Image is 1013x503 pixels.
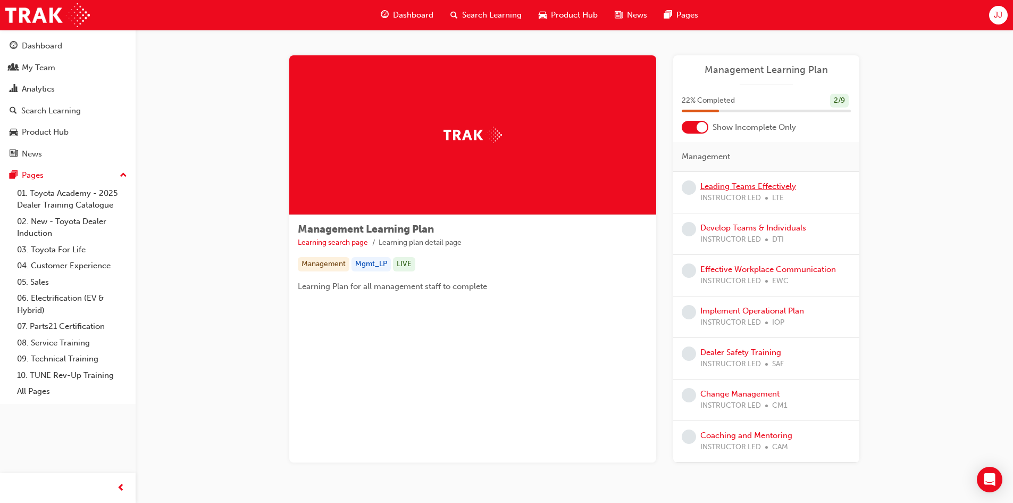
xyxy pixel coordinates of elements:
[682,151,730,163] span: Management
[772,192,784,204] span: LTE
[700,358,761,370] span: INSTRUCTOR LED
[4,34,131,166] button: DashboardMy TeamAnalyticsSearch LearningProduct HubNews
[443,127,502,143] img: Trak
[351,257,391,271] div: Mgmt_LP
[4,144,131,164] a: News
[682,305,696,319] span: learningRecordVerb_NONE-icon
[994,9,1002,21] span: JJ
[615,9,623,22] span: news-icon
[700,234,761,246] span: INSTRUCTOR LED
[700,223,806,233] a: Develop Teams & Individuals
[772,441,788,453] span: CAM
[298,223,434,235] span: Management Learning Plan
[664,9,672,22] span: pages-icon
[120,169,127,183] span: up-icon
[393,257,415,271] div: LIVE
[22,40,62,52] div: Dashboard
[4,101,131,121] a: Search Learning
[13,318,131,335] a: 07. Parts21 Certification
[10,106,17,116] span: search-icon
[772,400,788,412] span: CM1
[22,62,55,74] div: My Team
[117,482,125,495] span: prev-icon
[442,4,530,26] a: search-iconSearch Learning
[700,306,804,316] a: Implement Operational Plan
[10,63,18,73] span: people-icon
[772,317,784,329] span: IOP
[450,9,458,22] span: search-icon
[700,431,792,440] a: Coaching and Mentoring
[606,4,656,26] a: news-iconNews
[551,9,598,21] span: Product Hub
[682,430,696,444] span: learningRecordVerb_NONE-icon
[10,150,18,159] span: news-icon
[700,348,781,357] a: Dealer Safety Training
[977,467,1002,492] div: Open Intercom Messenger
[393,9,433,21] span: Dashboard
[772,234,784,246] span: DTI
[462,9,522,21] span: Search Learning
[700,441,761,453] span: INSTRUCTOR LED
[22,169,44,182] div: Pages
[682,222,696,236] span: learningRecordVerb_NONE-icon
[682,263,696,278] span: learningRecordVerb_NONE-icon
[5,3,90,27] img: Trak
[298,282,487,291] span: Learning Plan for all management staff to complete
[530,4,606,26] a: car-iconProduct Hub
[13,258,131,274] a: 04. Customer Experience
[10,42,18,51] span: guage-icon
[4,166,131,185] button: Pages
[700,265,836,274] a: Effective Workplace Communication
[682,64,851,76] a: Management Learning Plan
[539,9,547,22] span: car-icon
[700,182,796,191] a: Leading Teams Effectively
[13,242,131,258] a: 03. Toyota For Life
[700,389,780,399] a: Change Management
[700,192,761,204] span: INSTRUCTOR LED
[379,237,462,249] li: Learning plan detail page
[830,94,849,108] div: 2 / 9
[13,351,131,367] a: 09. Technical Training
[13,185,131,213] a: 01. Toyota Academy - 2025 Dealer Training Catalogue
[13,335,131,351] a: 08. Service Training
[989,6,1008,24] button: JJ
[682,347,696,361] span: learningRecordVerb_NONE-icon
[10,171,18,180] span: pages-icon
[682,388,696,402] span: learningRecordVerb_NONE-icon
[656,4,707,26] a: pages-iconPages
[713,121,796,134] span: Show Incomplete Only
[22,148,42,160] div: News
[381,9,389,22] span: guage-icon
[13,290,131,318] a: 06. Electrification (EV & Hybrid)
[13,274,131,291] a: 05. Sales
[13,367,131,384] a: 10. TUNE Rev-Up Training
[627,9,647,21] span: News
[298,238,368,247] a: Learning search page
[4,79,131,99] a: Analytics
[10,85,18,94] span: chart-icon
[4,36,131,56] a: Dashboard
[676,9,698,21] span: Pages
[21,105,81,117] div: Search Learning
[13,213,131,242] a: 02. New - Toyota Dealer Induction
[682,95,735,107] span: 22 % Completed
[700,400,761,412] span: INSTRUCTOR LED
[13,383,131,400] a: All Pages
[22,126,69,138] div: Product Hub
[772,358,784,370] span: SAF
[22,83,55,95] div: Analytics
[10,128,18,137] span: car-icon
[700,275,761,287] span: INSTRUCTOR LED
[298,257,349,271] div: Management
[772,275,789,287] span: EWC
[682,180,696,195] span: learningRecordVerb_NONE-icon
[4,122,131,142] a: Product Hub
[372,4,442,26] a: guage-iconDashboard
[700,317,761,329] span: INSTRUCTOR LED
[4,58,131,78] a: My Team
